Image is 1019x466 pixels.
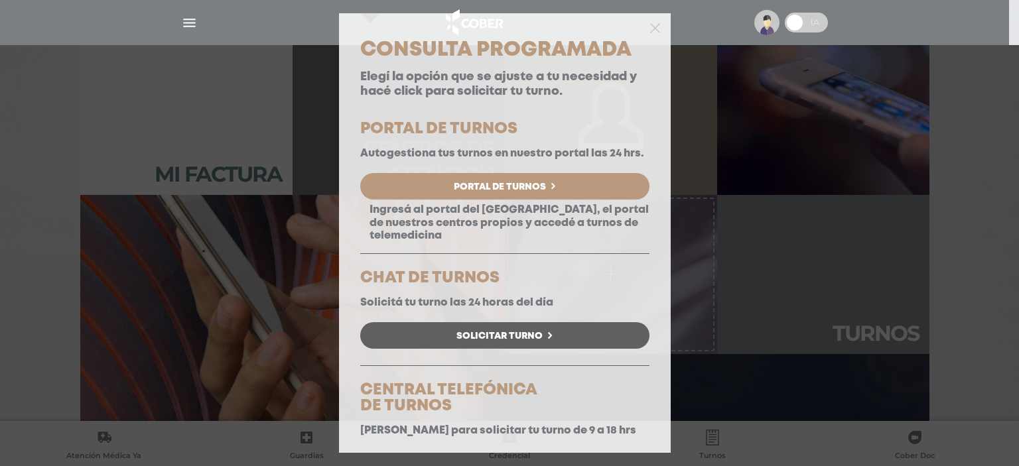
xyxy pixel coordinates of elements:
[360,270,649,286] h5: CHAT DE TURNOS
[360,41,632,59] span: Consulta Programada
[360,204,649,242] p: Ingresá al portal del [GEOGRAPHIC_DATA], el portal de nuestros centros propios y accedé a turnos ...
[360,296,649,309] p: Solicitá tu turno las 24 horas del día
[454,182,546,192] span: Portal de Turnos
[360,382,649,414] h5: CENTRAL TELEFÓNICA DE TURNOS
[360,70,649,99] p: Elegí la opción que se ajuste a tu necesidad y hacé click para solicitar tu turno.
[360,424,649,437] p: [PERSON_NAME] para solicitar tu turno de 9 a 18 hrs
[360,121,649,137] h5: PORTAL DE TURNOS
[360,147,649,160] p: Autogestiona tus turnos en nuestro portal las 24 hrs.
[360,173,649,200] a: Portal de Turnos
[456,331,543,341] span: Solicitar Turno
[360,322,649,349] a: Solicitar Turno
